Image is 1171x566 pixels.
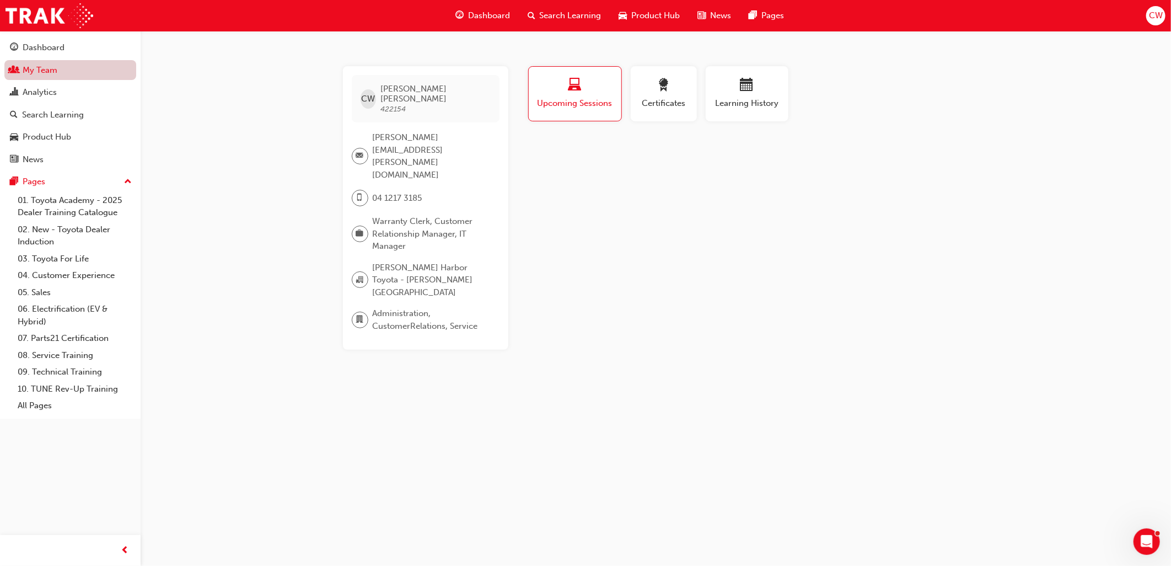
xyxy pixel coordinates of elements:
span: search-icon [10,110,18,120]
span: calendar-icon [740,78,754,93]
span: pages-icon [749,9,758,23]
span: laptop-icon [568,78,582,93]
div: Analytics [23,86,57,99]
span: department-icon [356,313,364,327]
a: 03. Toyota For Life [13,250,136,268]
a: All Pages [13,397,136,414]
span: chart-icon [10,88,18,98]
span: Certificates [639,97,689,110]
span: organisation-icon [356,273,364,287]
span: up-icon [124,175,132,189]
a: My Team [4,60,136,81]
span: [PERSON_NAME][EMAIL_ADDRESS][PERSON_NAME][DOMAIN_NAME] [373,131,491,181]
a: 01. Toyota Academy - 2025 Dealer Training Catalogue [13,192,136,221]
span: car-icon [619,9,627,23]
span: News [711,9,732,22]
a: 07. Parts21 Certification [13,330,136,347]
div: Pages [23,175,45,188]
a: Dashboard [4,38,136,58]
button: Certificates [631,66,697,121]
span: pages-icon [10,177,18,187]
span: guage-icon [10,43,18,53]
span: Product Hub [632,9,680,22]
a: Analytics [4,82,136,103]
span: award-icon [657,78,670,93]
span: news-icon [10,155,18,165]
span: Learning History [714,97,780,110]
a: car-iconProduct Hub [610,4,689,27]
iframe: Intercom live chat [1134,528,1160,555]
img: Trak [6,3,93,28]
span: CW [361,93,375,105]
a: Product Hub [4,127,136,147]
a: search-iconSearch Learning [519,4,610,27]
div: News [23,153,44,166]
button: CW [1146,6,1165,25]
a: News [4,149,136,170]
span: Warranty Clerk, Customer Relationship Manager, IT Manager [373,215,491,253]
a: guage-iconDashboard [447,4,519,27]
button: Pages [4,172,136,192]
button: DashboardMy TeamAnalyticsSearch LearningProduct HubNews [4,35,136,172]
a: pages-iconPages [740,4,793,27]
span: [PERSON_NAME] [PERSON_NAME] [380,84,490,104]
div: Dashboard [23,41,65,54]
span: prev-icon [121,544,130,558]
span: search-icon [528,9,535,23]
a: 05. Sales [13,284,136,301]
span: guage-icon [455,9,464,23]
a: Search Learning [4,105,136,125]
a: 06. Electrification (EV & Hybrid) [13,301,136,330]
span: Dashboard [468,9,510,22]
button: Upcoming Sessions [528,66,622,121]
a: news-iconNews [689,4,740,27]
span: Pages [762,9,785,22]
span: CW [1149,9,1163,22]
span: Upcoming Sessions [537,97,613,110]
span: email-icon [356,149,364,163]
span: [PERSON_NAME] Harbor Toyota - [PERSON_NAME][GEOGRAPHIC_DATA] [373,261,491,299]
span: mobile-icon [356,191,364,205]
span: car-icon [10,132,18,142]
button: Learning History [706,66,788,121]
a: 10. TUNE Rev-Up Training [13,381,136,398]
a: 04. Customer Experience [13,267,136,284]
a: 08. Service Training [13,347,136,364]
span: Administration, CustomerRelations, Service [373,307,491,332]
div: Product Hub [23,131,71,143]
span: people-icon [10,66,18,76]
span: briefcase-icon [356,227,364,241]
span: news-icon [698,9,706,23]
span: 04 1217 3185 [373,192,422,205]
span: 422154 [380,104,406,114]
div: Search Learning [22,109,84,121]
a: 02. New - Toyota Dealer Induction [13,221,136,250]
span: Search Learning [540,9,601,22]
a: 09. Technical Training [13,364,136,381]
